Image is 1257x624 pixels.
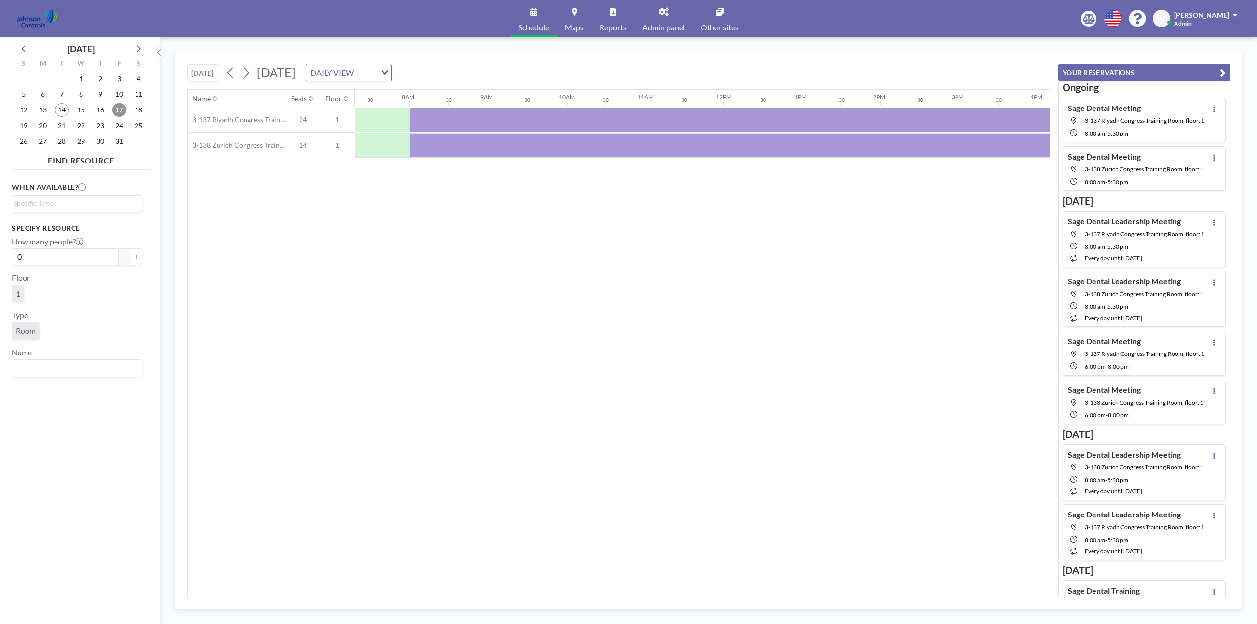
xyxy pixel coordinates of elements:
span: Thursday, October 9, 2025 [93,87,107,101]
span: Sunday, October 12, 2025 [17,103,30,117]
span: MB [1156,14,1167,23]
span: Admin [1174,20,1192,27]
span: Thursday, October 16, 2025 [93,103,107,117]
span: 8:00 PM [1108,363,1129,370]
span: every day until [DATE] [1085,314,1142,322]
span: 1 [320,115,355,124]
span: 1 [16,289,20,298]
div: 2PM [873,93,885,101]
span: 8:00 PM [1108,411,1129,419]
span: - [1105,130,1107,137]
span: Sunday, October 26, 2025 [17,135,30,148]
span: Friday, October 3, 2025 [112,72,126,85]
h3: [DATE] [1063,564,1226,576]
h4: Sage Dental Leadership Meeting [1068,276,1181,286]
h3: Ongoing [1063,81,1226,94]
span: 3-137 Riyadh Congress Training Room, floor: 1 [1085,117,1204,124]
span: - [1106,363,1108,370]
span: Thursday, October 2, 2025 [93,72,107,85]
div: 30 [682,97,687,103]
div: 30 [603,97,609,103]
div: 30 [367,97,373,103]
label: Name [12,348,32,357]
input: Search for option [13,362,137,375]
label: Type [12,310,28,320]
span: 8:00 AM [1085,130,1105,137]
span: Wednesday, October 15, 2025 [74,103,88,117]
span: 5:30 PM [1107,476,1128,484]
span: [DATE] [257,65,296,80]
h3: [DATE] [1063,195,1226,207]
span: 8:00 AM [1085,476,1105,484]
span: Maps [565,24,584,31]
div: 4PM [1030,93,1042,101]
span: - [1105,303,1107,310]
h4: Sage Dental Meeting [1068,152,1141,162]
div: S [14,58,33,71]
h4: Sage Dental Meeting [1068,385,1141,395]
span: Monday, October 20, 2025 [36,119,50,133]
span: Tuesday, October 28, 2025 [55,135,69,148]
span: Monday, October 13, 2025 [36,103,50,117]
div: 3PM [952,93,964,101]
span: Admin panel [642,24,685,31]
span: 8:00 AM [1085,178,1105,186]
img: organization-logo [16,9,58,28]
span: Saturday, October 18, 2025 [132,103,145,117]
span: 3-137 Riyadh Congress Training Room, floor: 1 [1085,350,1204,357]
h4: Sage Dental Leadership Meeting [1068,217,1181,226]
span: Monday, October 6, 2025 [36,87,50,101]
div: Seats [291,94,307,103]
div: 1PM [794,93,807,101]
span: 5:30 PM [1107,303,1128,310]
span: 6:00 PM [1085,411,1106,419]
div: 30 [524,97,530,103]
h4: Sage Dental Meeting [1068,336,1141,346]
div: T [53,58,72,71]
input: Search for option [13,198,137,209]
span: Room [16,326,36,335]
span: [PERSON_NAME] [1174,11,1229,19]
h4: Sage Dental Meeting [1068,103,1141,113]
div: S [129,58,148,71]
span: Saturday, October 4, 2025 [132,72,145,85]
div: 8AM [402,93,414,101]
span: 3-137 Riyadh Congress Training Room [188,115,286,124]
h3: Specify resource [12,224,142,233]
span: - [1105,536,1107,543]
span: Schedule [519,24,549,31]
div: 30 [839,97,845,103]
span: 1 [320,141,355,150]
span: 3-138 Zurich Congress Training Room [188,141,286,150]
div: 30 [917,97,923,103]
div: 12PM [716,93,732,101]
div: Search for option [12,196,142,211]
div: 11AM [637,93,654,101]
span: every day until [DATE] [1085,488,1142,495]
button: YOUR RESERVATIONS [1058,64,1230,81]
h4: Sage Dental Training [1068,586,1140,596]
span: 5:30 PM [1107,130,1128,137]
input: Search for option [356,66,375,79]
span: - [1105,476,1107,484]
div: 30 [996,97,1002,103]
span: Wednesday, October 29, 2025 [74,135,88,148]
span: Thursday, October 30, 2025 [93,135,107,148]
span: 3-138 Zurich Congress Training Room, floor: 1 [1085,290,1203,298]
span: Wednesday, October 8, 2025 [74,87,88,101]
div: W [72,58,91,71]
div: 30 [446,97,452,103]
div: [DATE] [67,42,95,55]
div: 10AM [559,93,575,101]
h3: [DATE] [1063,428,1226,440]
span: 8:00 AM [1085,303,1105,310]
span: Thursday, October 23, 2025 [93,119,107,133]
span: Tuesday, October 7, 2025 [55,87,69,101]
span: - [1105,178,1107,186]
span: Wednesday, October 22, 2025 [74,119,88,133]
span: Friday, October 31, 2025 [112,135,126,148]
h4: Sage Dental Leadership Meeting [1068,450,1181,460]
button: [DATE] [187,64,218,81]
div: Search for option [12,360,142,377]
span: Sunday, October 5, 2025 [17,87,30,101]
